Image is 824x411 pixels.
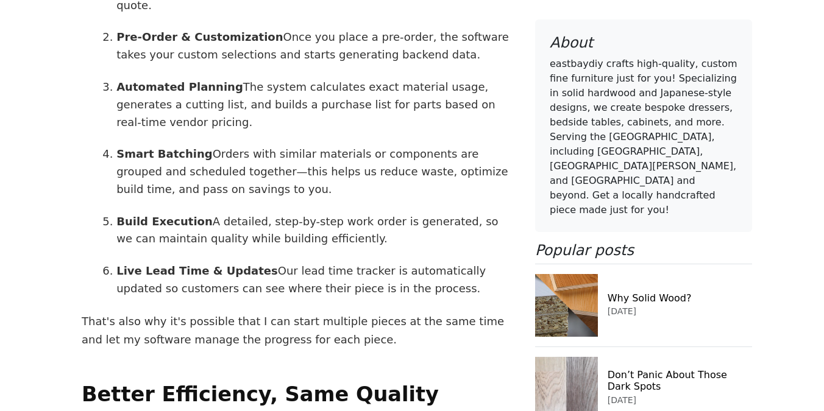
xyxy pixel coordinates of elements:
[608,292,752,304] h6: Why Solid Wood?
[82,312,511,348] p: That's also why it's possible that I can start multiple pieces at the same time and let my softwa...
[116,147,212,160] strong: Smart Batching
[608,369,752,392] h6: Don’t Panic About Those Dark Spots
[608,395,636,405] small: [DATE]
[116,30,283,43] strong: Pre-Order & Customization
[550,34,737,52] h4: About
[116,146,511,198] p: Orders with similar materials or components are grouped and scheduled together—this helps us redu...
[535,242,752,259] h4: Popular posts
[116,215,213,228] strong: Build Execution
[535,275,598,337] img: Why Solid Wood?
[116,80,243,93] strong: Automated Planning
[116,213,511,248] p: A detailed, step-by-step work order is generated, so we can maintain quality while building effic...
[535,264,752,347] a: Why Solid Wood?Why Solid Wood?[DATE]
[116,29,511,64] p: Once you place a pre-order, the software takes your custom selections and starts generating backe...
[116,264,278,277] strong: Live Lead Time & Updates
[116,79,511,131] p: The system calculates exact material usage, generates a cutting list, and builds a purchase list ...
[116,262,511,298] p: Our lead time tracker is automatically updated so customers can see where their piece is in the p...
[608,307,636,317] small: [DATE]
[550,57,737,217] p: eastbaydiy crafts high-quality, custom fine furniture just for you! Specializing in solid hardwoo...
[82,381,511,408] h2: Better Efficiency, Same Quality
